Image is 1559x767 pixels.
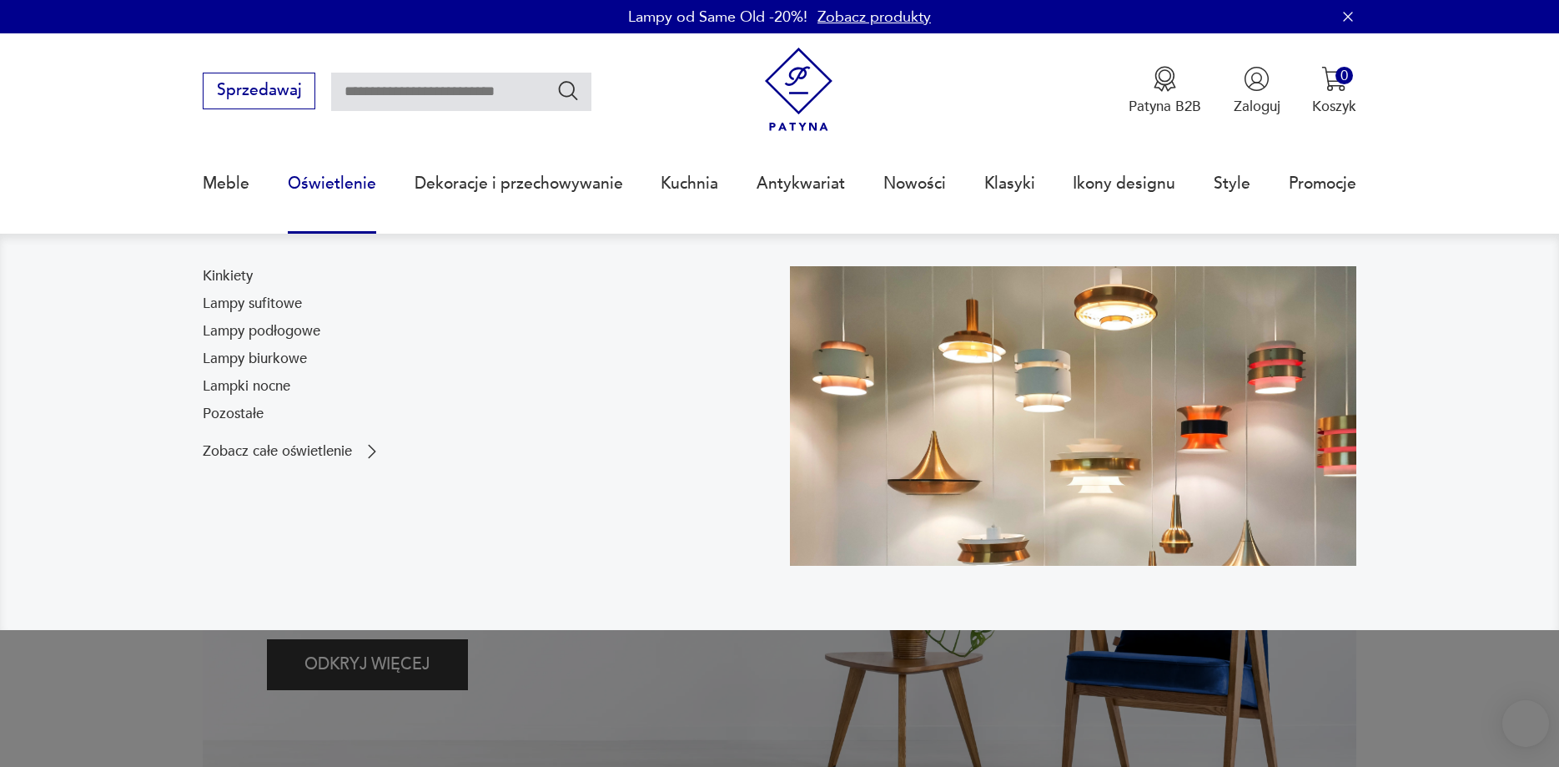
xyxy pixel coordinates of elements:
[1073,145,1175,222] a: Ikony designu
[203,404,264,424] a: Pozostałe
[1234,66,1280,116] button: Zaloguj
[203,445,352,458] p: Zobacz całe oświetlenie
[556,78,581,103] button: Szukaj
[757,48,841,132] img: Patyna - sklep z meblami i dekoracjami vintage
[203,349,307,369] a: Lampy biurkowe
[203,321,320,341] a: Lampy podłogowe
[203,442,382,462] a: Zobacz całe oświetlenie
[817,7,931,28] a: Zobacz produkty
[1129,97,1201,116] p: Patyna B2B
[984,145,1035,222] a: Klasyki
[1321,66,1347,92] img: Ikona koszyka
[1244,66,1270,92] img: Ikonka użytkownika
[1129,66,1201,116] button: Patyna B2B
[1289,145,1356,222] a: Promocje
[1502,700,1549,747] iframe: Smartsupp widget button
[203,145,249,222] a: Meble
[1234,97,1280,116] p: Zaloguj
[203,376,290,396] a: Lampki nocne
[203,266,253,286] a: Kinkiety
[1214,145,1250,222] a: Style
[203,85,315,98] a: Sprzedawaj
[757,145,845,222] a: Antykwariat
[1312,97,1356,116] p: Koszyk
[415,145,623,222] a: Dekoracje i przechowywanie
[628,7,807,28] p: Lampy od Same Old -20%!
[288,145,376,222] a: Oświetlenie
[1129,66,1201,116] a: Ikona medaluPatyna B2B
[883,145,946,222] a: Nowości
[1152,66,1178,92] img: Ikona medalu
[203,294,302,314] a: Lampy sufitowe
[1335,67,1353,84] div: 0
[203,73,315,109] button: Sprzedawaj
[661,145,718,222] a: Kuchnia
[1312,66,1356,116] button: 0Koszyk
[790,266,1357,566] img: a9d990cd2508053be832d7f2d4ba3cb1.jpg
